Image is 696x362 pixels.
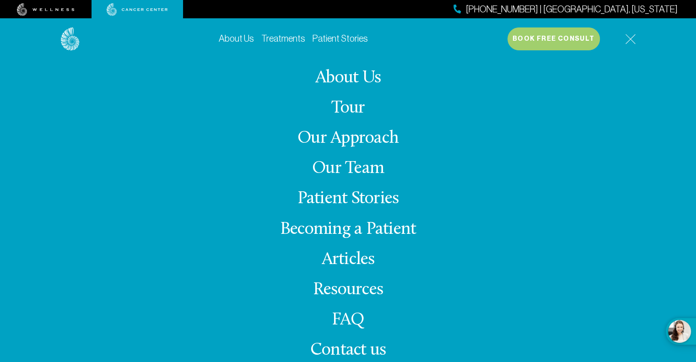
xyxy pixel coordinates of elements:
a: Becoming a Patient [280,221,416,238]
img: icon-hamburger [625,34,636,44]
img: cancer center [107,3,168,16]
button: Book Free Consult [507,27,600,50]
a: Tour [331,99,365,117]
a: Articles [322,251,375,269]
a: About Us [219,33,254,43]
a: Patient Stories [313,33,368,43]
a: Our Approach [297,130,399,147]
img: wellness [17,3,75,16]
span: [PHONE_NUMBER] | [GEOGRAPHIC_DATA], [US_STATE] [466,3,678,16]
img: logo [61,27,80,51]
a: About Us [315,69,381,87]
span: Contact us [310,341,386,359]
a: Our Team [312,160,384,178]
a: [PHONE_NUMBER] | [GEOGRAPHIC_DATA], [US_STATE] [453,3,678,16]
a: Patient Stories [297,190,399,208]
a: Treatments [261,33,305,43]
a: FAQ [332,311,365,329]
a: Resources [313,281,383,299]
